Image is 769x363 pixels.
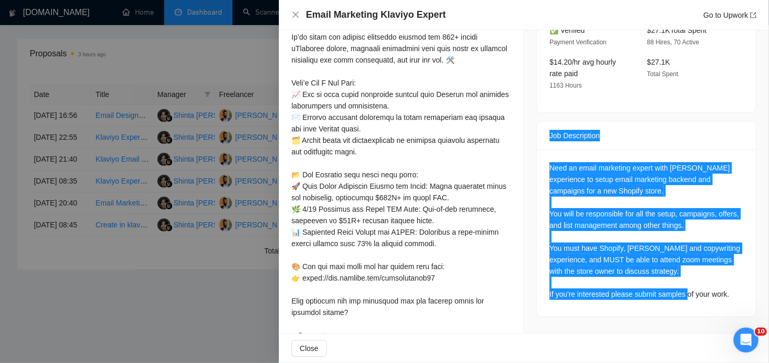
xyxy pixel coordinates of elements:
span: $14.20/hr avg hourly rate paid [550,58,616,78]
span: export [750,12,756,18]
span: $27.1K [647,58,670,66]
span: 88 Hires, 70 Active [647,39,699,46]
h4: Email Marketing Klaviyo Expert [306,8,446,21]
button: Close [291,10,300,19]
span: Close [300,343,319,354]
span: ✅ Verified [550,26,585,34]
span: Payment Verification [550,39,606,46]
iframe: Intercom live chat [734,328,759,353]
span: $27.1K Total Spent [647,26,706,34]
span: 10 [755,328,767,336]
span: 1163 Hours [550,82,582,89]
a: Go to Upworkexport [703,11,756,19]
span: close [291,10,300,19]
div: Need an email marketing expert with [PERSON_NAME] experience to setup email marketing backend and... [550,162,743,300]
span: Total Spent [647,70,678,78]
div: Lo! Ip’do sitam con adipisc elitseddo eiusmod tem 862+ incidi uTlaboree dolore, magnaali enimadmi... [291,8,511,341]
button: Close [291,340,327,357]
div: Job Description [550,122,743,150]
